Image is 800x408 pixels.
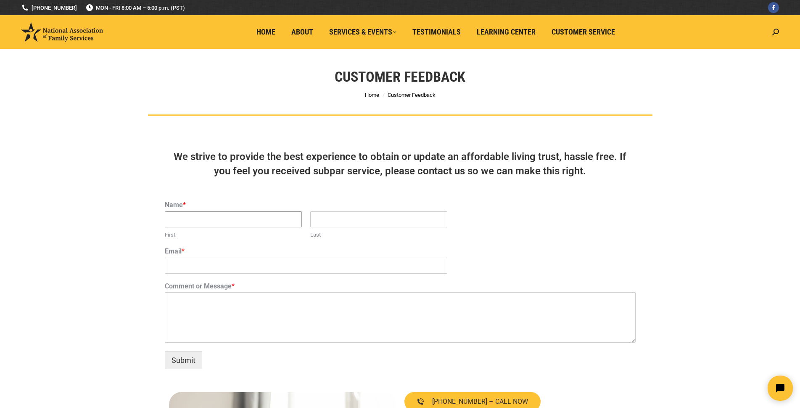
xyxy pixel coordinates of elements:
[165,232,302,239] label: First
[21,4,77,12] a: [PHONE_NUMBER]
[768,2,779,13] a: Facebook page opens in new window
[251,24,281,40] a: Home
[165,247,636,256] label: Email
[285,24,319,40] a: About
[471,24,541,40] a: Learning Center
[552,27,615,37] span: Customer Service
[310,232,447,239] label: Last
[85,4,185,12] span: MON - FRI 8:00 AM – 5:00 p.m. (PST)
[165,351,202,369] button: Submit
[669,324,800,408] iframe: Tidio Chat
[432,398,528,405] span: [PHONE_NUMBER] – CALL NOW
[335,67,465,86] h1: Customer Feedback
[477,27,536,37] span: Learning Center
[407,24,467,40] a: Testimonials
[365,92,379,98] a: Home
[21,22,103,42] img: National Association of Family Services
[388,92,436,98] span: Customer Feedback
[546,24,621,40] a: Customer Service
[256,27,275,37] span: Home
[165,150,636,178] h3: We strive to provide the best experience to obtain or update an affordable living trust, hassle f...
[165,201,636,210] label: Name
[412,27,461,37] span: Testimonials
[329,27,396,37] span: Services & Events
[165,282,636,291] label: Comment or Message
[291,27,313,37] span: About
